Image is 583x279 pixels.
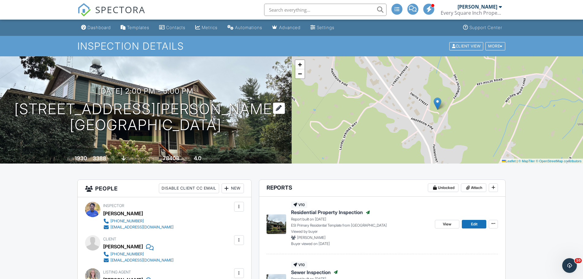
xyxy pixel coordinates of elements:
[193,22,220,33] a: Metrics
[270,22,303,33] a: Advanced
[78,180,251,197] h3: People
[118,22,152,33] a: Templates
[103,242,143,251] div: [PERSON_NAME]
[298,61,302,68] span: +
[103,270,131,274] span: Listing Agent
[202,156,220,161] span: bathrooms
[103,218,174,224] a: [PHONE_NUMBER]
[449,43,485,48] a: Client View
[166,25,185,30] div: Contacts
[77,41,506,51] h1: Inspection Details
[441,10,502,16] div: Every Square Inch Property Inspection
[98,87,193,95] h3: [DATE] 2:00 pm - 5:00 pm
[163,155,179,161] div: 78408
[308,22,337,33] a: Settings
[295,69,305,78] a: Zoom out
[93,155,106,161] div: 3388
[469,25,502,30] div: Support Center
[157,22,188,33] a: Contacts
[461,22,505,33] a: Support Center
[95,3,145,16] span: SPECTORA
[107,156,116,161] span: sq. ft.
[79,22,113,33] a: Dashboard
[110,258,174,263] div: [EMAIL_ADDRESS][DOMAIN_NAME]
[279,25,301,30] div: Advanced
[149,156,162,161] span: Lot Size
[103,209,143,218] div: [PERSON_NAME]
[103,251,174,257] a: [PHONE_NUMBER]
[103,257,174,263] a: [EMAIL_ADDRESS][DOMAIN_NAME]
[458,4,497,10] div: [PERSON_NAME]
[67,156,74,161] span: Built
[434,97,441,110] img: Marker
[194,155,201,161] div: 4.0
[77,8,145,21] a: SPECTORA
[110,252,144,257] div: [PHONE_NUMBER]
[103,203,124,208] span: Inspector
[110,225,174,230] div: [EMAIL_ADDRESS][DOMAIN_NAME]
[88,25,111,30] div: Dashboard
[110,219,144,224] div: [PHONE_NUMBER]
[103,237,116,241] span: Client
[575,258,582,263] span: 10
[295,60,305,69] a: Zoom in
[77,3,91,17] img: The Best Home Inspection Software - Spectora
[225,22,265,33] a: Automations (Advanced)
[517,159,518,163] span: |
[264,4,387,16] input: Search everything...
[317,25,334,30] div: Settings
[159,183,219,193] div: Disable Client CC Email
[536,159,581,163] a: © OpenStreetMap contributors
[75,155,87,161] div: 1930
[298,70,302,77] span: −
[127,25,149,30] div: Templates
[562,258,577,273] iframe: Intercom live chat
[103,224,174,230] a: [EMAIL_ADDRESS][DOMAIN_NAME]
[180,156,188,161] span: sq.ft.
[202,25,218,30] div: Metrics
[127,156,143,161] span: basement
[222,183,244,193] div: New
[235,25,262,30] div: Automations
[449,42,483,50] div: Client View
[14,101,277,134] h1: [STREET_ADDRESS][PERSON_NAME] [GEOGRAPHIC_DATA]
[518,159,535,163] a: © MapTiler
[502,159,516,163] a: Leaflet
[485,42,505,50] div: More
